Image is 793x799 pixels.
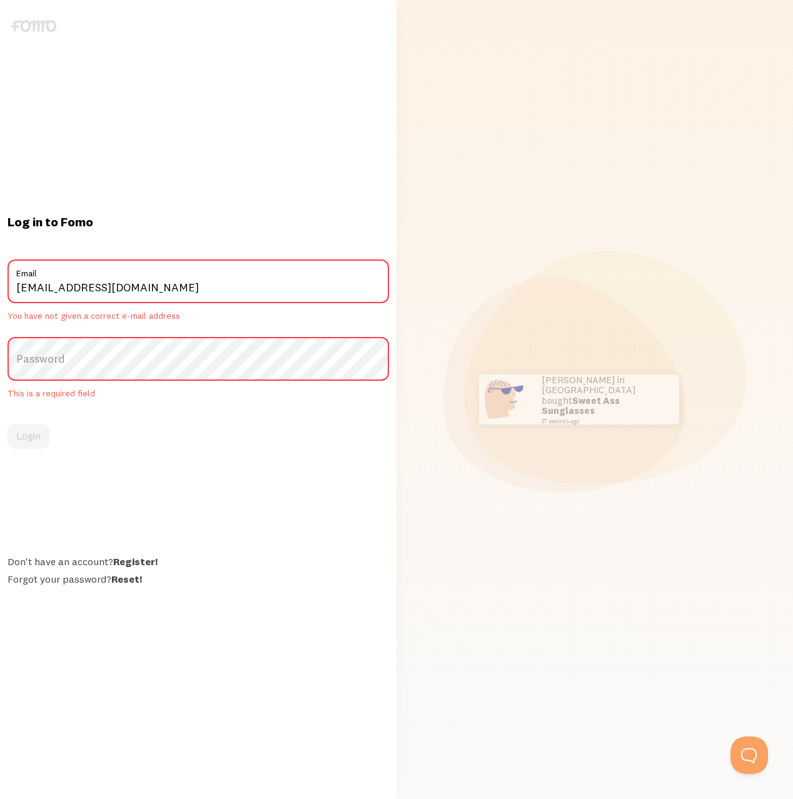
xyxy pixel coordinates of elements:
[11,20,56,32] img: fomo-logo-gray-b99e0e8ada9f9040e2984d0d95b3b12da0074ffd48d1e5cb62ac37fc77b0b268.svg
[8,337,389,381] label: Password
[8,311,389,322] span: You have not given a correct e-mail address
[111,573,142,585] a: Reset!
[113,555,158,568] a: Register!
[8,388,389,399] span: This is a required field
[8,214,389,230] h1: Log in to Fomo
[8,555,389,568] div: Don't have an account?
[8,573,389,585] div: Forgot your password?
[8,259,389,281] label: Email
[730,736,768,774] iframe: Help Scout Beacon - Open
